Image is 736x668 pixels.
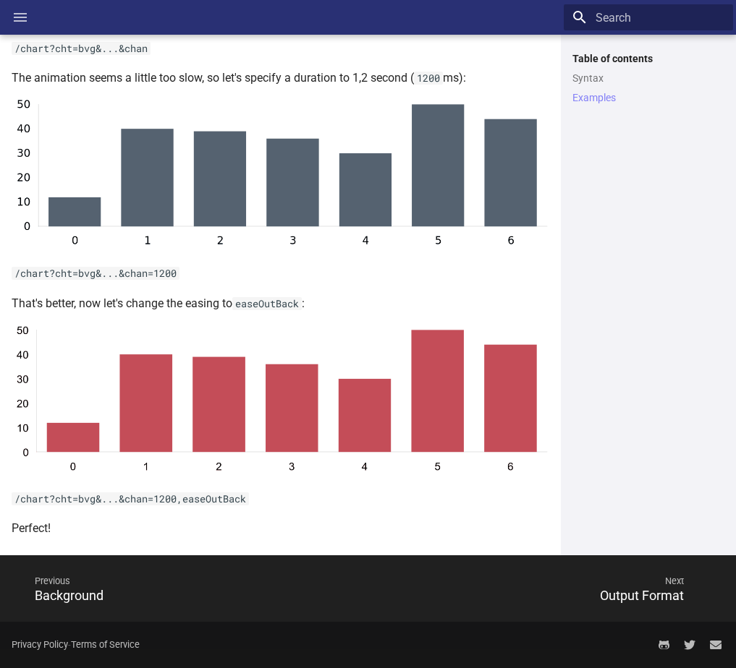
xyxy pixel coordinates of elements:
[12,639,68,650] a: Privacy Policy
[12,267,179,280] code: /chart?cht=bvg&...&chan=1200
[572,91,724,104] a: Examples
[12,632,140,658] div: -
[12,325,549,478] img: chart
[564,52,733,104] nav: Table of contents
[12,492,249,505] code: /chart?cht=bvg&...&chan=1200,easeOutBack
[12,99,549,252] img: chart
[71,639,140,650] a: Terms of Service
[20,564,351,599] span: Previous
[564,52,733,65] label: Table of contents
[572,72,724,85] a: Syntax
[232,297,302,310] code: easeOutBack
[12,519,549,538] p: Perfect!
[600,588,684,603] span: Output Format
[12,294,549,313] p: That's better, now let's change the easing to :
[12,69,549,87] p: The animation seems a little too slow, so let's specify a duration to 1,2 second ( ms):
[3,558,368,619] a: PreviousBackground
[368,564,699,599] span: Next
[564,4,733,30] input: Search
[368,558,734,619] a: NextOutput Format
[12,42,151,55] code: /chart?cht=bvg&...&chan
[414,72,443,85] code: 1200
[35,588,103,603] span: Background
